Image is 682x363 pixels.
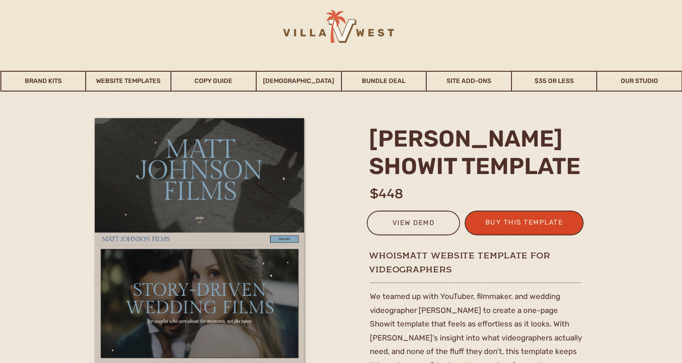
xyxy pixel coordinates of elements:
[370,184,443,202] h1: $448
[373,217,454,232] a: view demo
[427,71,511,92] a: Site Add-Ons
[342,71,426,92] a: Bundle Deal
[86,71,170,92] a: Website Templates
[512,71,596,92] a: $35 or Less
[257,71,341,92] a: [DEMOGRAPHIC_DATA]
[369,125,587,179] h2: [PERSON_NAME] Showit template
[480,216,568,231] a: buy this template
[171,71,256,92] a: Copy Guide
[369,250,617,261] h1: whoismatt website template for videographers
[597,71,682,92] a: Our Studio
[1,71,86,92] a: Brand Kits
